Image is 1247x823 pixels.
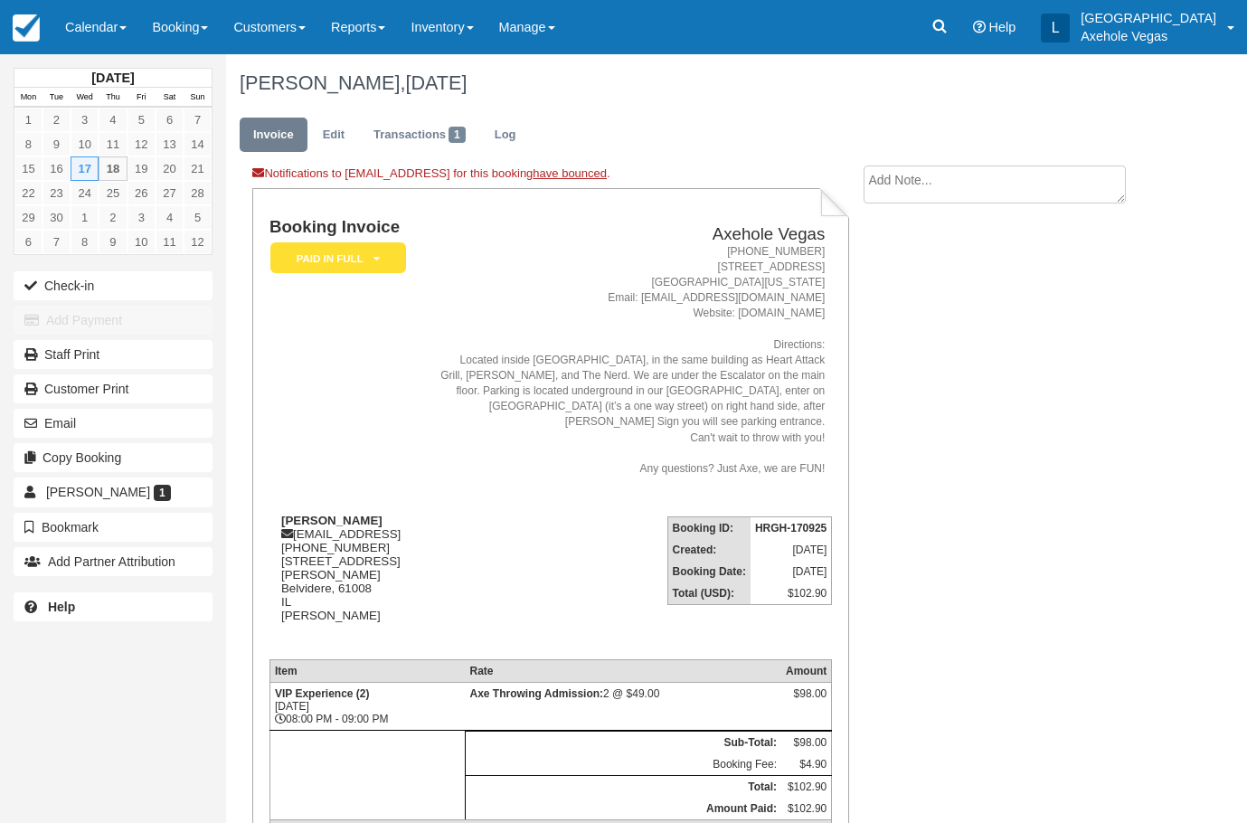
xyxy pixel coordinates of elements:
td: [DATE] [751,539,832,561]
th: Sun [184,88,212,108]
h2: Axehole Vegas [435,225,826,244]
b: Help [48,600,75,614]
a: 15 [14,156,43,181]
a: 12 [184,230,212,254]
div: $98.00 [786,687,827,714]
a: 23 [43,181,71,205]
a: 8 [14,132,43,156]
a: 20 [156,156,184,181]
th: Rate [466,660,781,683]
a: 24 [71,181,99,205]
th: Wed [71,88,99,108]
em: Paid in Full [270,242,406,274]
a: 7 [43,230,71,254]
td: $98.00 [781,732,832,754]
address: [PHONE_NUMBER] [STREET_ADDRESS] [GEOGRAPHIC_DATA][US_STATE] Email: [EMAIL_ADDRESS][DOMAIN_NAME] W... [435,244,826,477]
td: 2 @ $49.00 [466,683,781,731]
a: Staff Print [14,340,213,369]
td: [DATE] [751,561,832,582]
td: $102.90 [781,798,832,820]
span: 1 [449,127,466,143]
button: Add Payment [14,306,213,335]
button: Bookmark [14,513,213,542]
div: Notifications to [EMAIL_ADDRESS] for this booking . [252,166,849,188]
a: 17 [71,156,99,181]
a: 4 [99,108,127,132]
a: 21 [184,156,212,181]
a: Edit [309,118,358,153]
a: 1 [14,108,43,132]
th: Sub-Total: [466,732,781,754]
a: 28 [184,181,212,205]
strong: [DATE] [91,71,134,85]
a: have bounced [533,166,607,180]
a: 9 [99,230,127,254]
a: 14 [184,132,212,156]
a: 30 [43,205,71,230]
th: Sat [156,88,184,108]
th: Booking ID: [667,517,751,540]
a: Transactions1 [360,118,479,153]
strong: VIP Experience (2) [275,687,370,700]
a: Invoice [240,118,307,153]
a: 13 [156,132,184,156]
a: 16 [43,156,71,181]
a: 18 [99,156,127,181]
th: Amount [781,660,832,683]
a: 9 [43,132,71,156]
th: Tue [43,88,71,108]
a: 5 [128,108,156,132]
h1: [PERSON_NAME], [240,72,1148,94]
a: 26 [128,181,156,205]
a: 10 [128,230,156,254]
a: 25 [99,181,127,205]
div: [EMAIL_ADDRESS] [PHONE_NUMBER] [STREET_ADDRESS][PERSON_NAME] Belvidere, 61008 IL [PERSON_NAME] [269,514,428,645]
td: $102.90 [751,582,832,605]
span: Help [989,20,1016,34]
th: Item [269,660,465,683]
a: 2 [99,205,127,230]
a: 4 [156,205,184,230]
a: 29 [14,205,43,230]
button: Email [14,409,213,438]
a: Paid in Full [269,241,400,275]
a: 3 [128,205,156,230]
h1: Booking Invoice [269,218,428,237]
strong: [PERSON_NAME] [281,514,383,527]
a: 11 [99,132,127,156]
a: 11 [156,230,184,254]
p: Axehole Vegas [1081,27,1216,45]
a: 6 [14,230,43,254]
span: 1 [154,485,171,501]
a: 19 [128,156,156,181]
th: Created: [667,539,751,561]
a: 3 [71,108,99,132]
a: 7 [184,108,212,132]
button: Check-in [14,271,213,300]
a: Help [14,592,213,621]
a: 10 [71,132,99,156]
img: checkfront-main-nav-mini-logo.png [13,14,40,42]
th: Total (USD): [667,582,751,605]
span: [DATE] [405,71,467,94]
div: L [1041,14,1070,43]
th: Booking Date: [667,561,751,582]
td: Booking Fee: [466,753,781,776]
p: [GEOGRAPHIC_DATA] [1081,9,1216,27]
th: Total: [466,776,781,799]
td: $102.90 [781,776,832,799]
strong: HRGH-170925 [755,522,827,534]
a: 1 [71,205,99,230]
a: [PERSON_NAME] 1 [14,478,213,506]
a: 27 [156,181,184,205]
a: Customer Print [14,374,213,403]
button: Copy Booking [14,443,213,472]
strong: Axe Throwing Admission [470,687,604,700]
th: Fri [128,88,156,108]
span: [PERSON_NAME] [46,485,150,499]
button: Add Partner Attribution [14,547,213,576]
th: Mon [14,88,43,108]
a: 2 [43,108,71,132]
td: [DATE] 08:00 PM - 09:00 PM [269,683,465,731]
a: 12 [128,132,156,156]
